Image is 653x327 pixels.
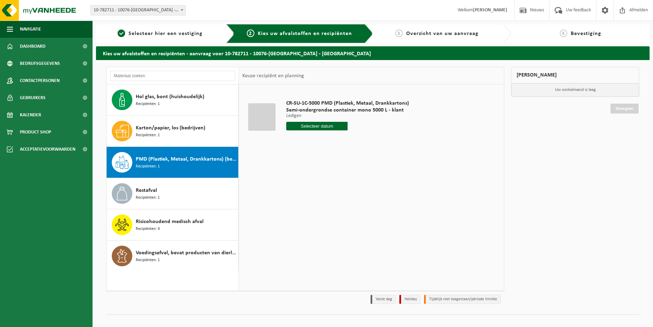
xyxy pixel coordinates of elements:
span: PMD (Plastiek, Metaal, Drankkartons) (bedrijven) [136,155,237,163]
li: Holiday [399,295,421,304]
strong: [PERSON_NAME] [473,8,507,13]
span: Recipiënten: 1 [136,132,160,139]
p: Ledigen [286,114,409,118]
li: Vaste dag [371,295,396,304]
span: 10-782711 - 10076-PRINSENHOF - BRUGGE [91,5,185,15]
button: Risicohoudend medisch afval Recipiënten: 4 [107,209,239,241]
span: Gebruikers [20,89,46,106]
h2: Kies uw afvalstoffen en recipiënten - aanvraag voor 10-782711 - 10076-[GEOGRAPHIC_DATA] - [GEOGRA... [96,46,650,60]
span: Recipiënten: 1 [136,195,160,201]
span: Dashboard [20,38,46,55]
span: 10-782711 - 10076-PRINSENHOF - BRUGGE [90,5,186,15]
span: Semi-ondergrondse container mono 5000 L - klant [286,107,409,114]
span: Hol glas, bont (huishoudelijk) [136,93,204,101]
span: Bevestiging [571,31,601,36]
span: 4 [560,30,567,37]
span: Contactpersonen [20,72,60,89]
span: 1 [118,30,125,37]
span: Product Shop [20,124,51,141]
span: 2 [247,30,254,37]
input: Materiaal zoeken [110,71,235,81]
span: Recipiënten: 1 [136,101,160,107]
span: Kalender [20,106,41,124]
div: [PERSON_NAME] [511,67,639,83]
span: CR-SU-1C-5000 PMD (Plastiek, Metaal, Drankkartons) [286,100,409,107]
span: Recipiënten: 1 [136,257,160,264]
a: 1Selecteer hier een vestiging [99,30,221,38]
button: Hol glas, bont (huishoudelijk) Recipiënten: 1 [107,84,239,116]
span: Acceptatievoorwaarden [20,141,75,158]
li: Tijdelijk niet toegestaan/période limitée [424,295,501,304]
span: Recipiënten: 1 [136,163,160,170]
span: Selecteer hier een vestiging [129,31,203,36]
span: Karton/papier, los (bedrijven) [136,124,205,132]
span: 3 [395,30,403,37]
button: Karton/papier, los (bedrijven) Recipiënten: 1 [107,116,239,147]
p: Uw winkelmand is leeg [511,83,639,96]
span: Overzicht van uw aanvraag [406,31,479,36]
span: Recipiënten: 4 [136,226,160,232]
span: Kies uw afvalstoffen en recipiënten [258,31,352,36]
button: PMD (Plastiek, Metaal, Drankkartons) (bedrijven) Recipiënten: 1 [107,147,239,178]
button: Restafval Recipiënten: 1 [107,178,239,209]
span: Navigatie [20,21,41,38]
a: Doorgaan [610,104,639,114]
span: Risicohoudend medisch afval [136,218,204,226]
div: Keuze recipiënt en planning [239,67,307,84]
span: Bedrijfsgegevens [20,55,60,72]
span: Voedingsafval, bevat producten van dierlijke oorsprong, onverpakt, categorie 3 [136,249,237,257]
span: Restafval [136,186,157,195]
button: Voedingsafval, bevat producten van dierlijke oorsprong, onverpakt, categorie 3 Recipiënten: 1 [107,241,239,271]
input: Selecteer datum [286,122,348,130]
